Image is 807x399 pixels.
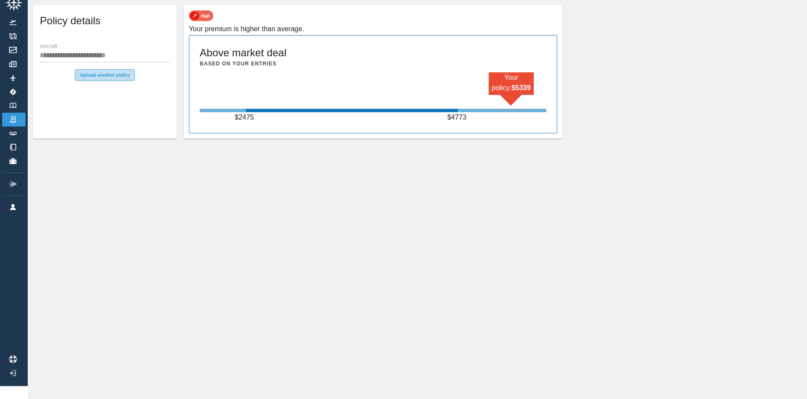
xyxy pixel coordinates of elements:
label: Aircraft [40,43,57,51]
p: Your policy: [489,72,534,93]
button: Upload another policy [75,69,135,81]
h5: Policy details [40,14,100,28]
img: high-policy-chip-4dcd5ea648c96a6df0b3.svg [189,10,214,21]
p: $ 4773 [447,112,469,123]
h5: Above market deal [200,46,286,60]
p: $ 2475 [235,112,256,123]
h6: Your premium is higher than average. [189,23,557,35]
b: $ 5339 [511,84,531,91]
h6: Based on your entries [200,60,276,68]
div: Policy details [33,5,177,40]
